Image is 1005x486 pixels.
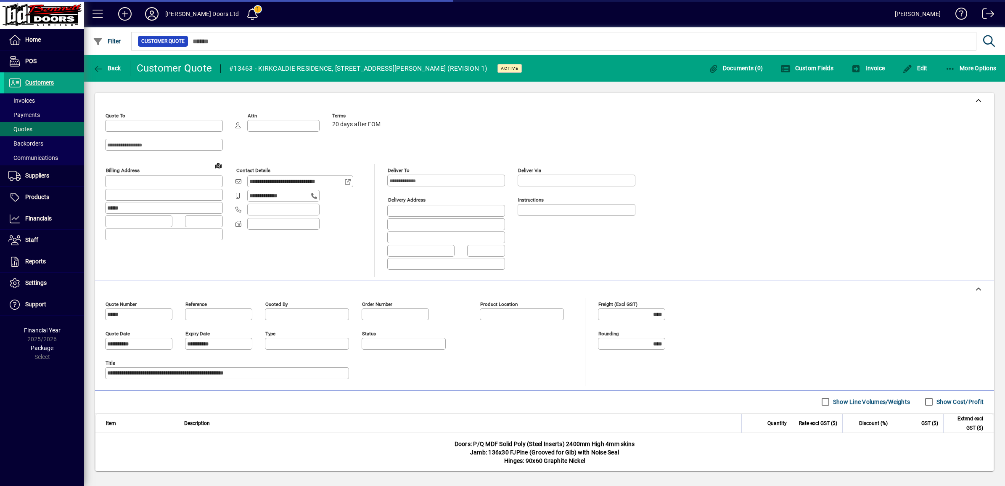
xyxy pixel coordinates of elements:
[265,301,288,307] mat-label: Quoted by
[229,62,487,75] div: #13463 - KIRKCALDIE RESIDENCE, [STREET_ADDRESS][PERSON_NAME] (REVISION 1)
[93,65,121,72] span: Back
[949,2,968,29] a: Knowledge Base
[25,36,41,43] span: Home
[91,34,123,49] button: Filter
[165,7,239,21] div: [PERSON_NAME] Doors Ltd
[4,136,84,151] a: Backorders
[4,93,84,108] a: Invoices
[25,215,52,222] span: Financials
[332,113,383,119] span: Terms
[25,279,47,286] span: Settings
[949,414,983,433] span: Extend excl GST ($)
[8,154,58,161] span: Communications
[25,172,49,179] span: Suppliers
[780,65,833,72] span: Custom Fields
[518,167,541,173] mat-label: Deliver via
[106,360,115,366] mat-label: Title
[25,79,54,86] span: Customers
[106,113,125,119] mat-label: Quote To
[111,6,138,21] button: Add
[902,65,928,72] span: Edit
[501,66,518,71] span: Active
[93,38,121,45] span: Filter
[4,187,84,208] a: Products
[8,140,43,147] span: Backorders
[185,301,207,307] mat-label: Reference
[480,301,518,307] mat-label: Product location
[248,113,257,119] mat-label: Attn
[8,126,32,133] span: Quotes
[212,159,225,172] a: View on map
[141,37,185,45] span: Customer Quote
[831,398,910,406] label: Show Line Volumes/Weights
[4,151,84,165] a: Communications
[4,208,84,229] a: Financials
[4,230,84,251] a: Staff
[8,97,35,104] span: Invoices
[184,419,210,428] span: Description
[24,327,61,334] span: Financial Year
[84,61,130,76] app-page-header-button: Back
[921,419,938,428] span: GST ($)
[138,6,165,21] button: Profile
[4,122,84,136] a: Quotes
[706,61,765,76] button: Documents (0)
[362,301,392,307] mat-label: Order number
[859,419,888,428] span: Discount (%)
[849,61,887,76] button: Invoice
[518,197,544,203] mat-label: Instructions
[25,301,46,308] span: Support
[4,29,84,50] a: Home
[185,330,210,336] mat-label: Expiry date
[598,330,619,336] mat-label: Rounding
[976,2,994,29] a: Logout
[708,65,763,72] span: Documents (0)
[137,61,212,75] div: Customer Quote
[31,345,53,351] span: Package
[25,258,46,265] span: Reports
[4,165,84,186] a: Suppliers
[362,330,376,336] mat-label: Status
[8,112,40,118] span: Payments
[778,61,836,76] button: Custom Fields
[945,65,997,72] span: More Options
[851,65,885,72] span: Invoice
[95,433,994,472] div: Doors: P/Q MDF Solid Poly (Steel Inserts) 2400mm High 4mm skins Jamb: 136x30 FJPine (Grooved for ...
[25,58,37,64] span: POS
[598,301,637,307] mat-label: Freight (excl GST)
[799,419,837,428] span: Rate excl GST ($)
[4,108,84,122] a: Payments
[767,419,787,428] span: Quantity
[106,301,137,307] mat-label: Quote number
[895,7,941,21] div: [PERSON_NAME]
[25,236,38,243] span: Staff
[900,61,930,76] button: Edit
[91,61,123,76] button: Back
[332,121,381,128] span: 20 days after EOM
[388,167,410,173] mat-label: Deliver To
[935,398,984,406] label: Show Cost/Profit
[25,194,49,200] span: Products
[4,251,84,272] a: Reports
[4,273,84,294] a: Settings
[4,294,84,315] a: Support
[4,51,84,72] a: POS
[106,419,116,428] span: Item
[265,330,275,336] mat-label: Type
[106,330,130,336] mat-label: Quote date
[943,61,999,76] button: More Options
